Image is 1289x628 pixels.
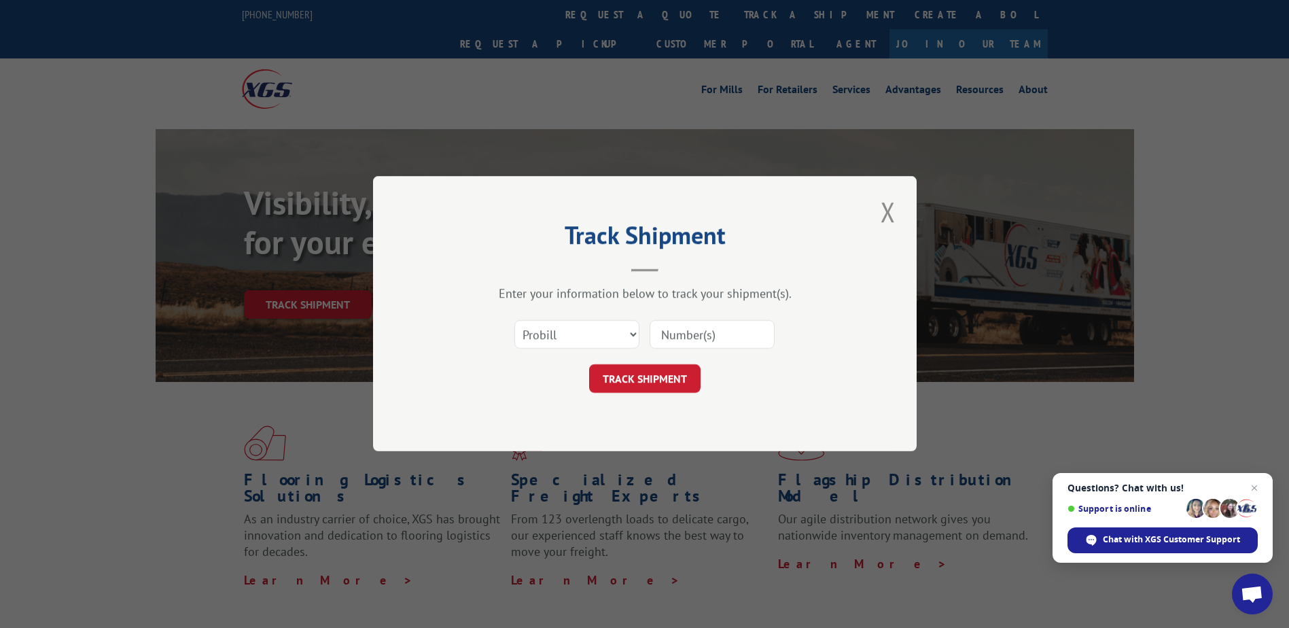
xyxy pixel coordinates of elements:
span: Chat with XGS Customer Support [1103,534,1240,546]
button: TRACK SHIPMENT [589,365,701,394]
span: Chat with XGS Customer Support [1067,527,1258,553]
h2: Track Shipment [441,226,849,251]
span: Questions? Chat with us! [1067,483,1258,493]
span: Support is online [1067,504,1182,514]
button: Close modal [877,193,900,230]
input: Number(s) [650,321,775,349]
div: Enter your information below to track your shipment(s). [441,286,849,302]
a: Open chat [1232,574,1273,614]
